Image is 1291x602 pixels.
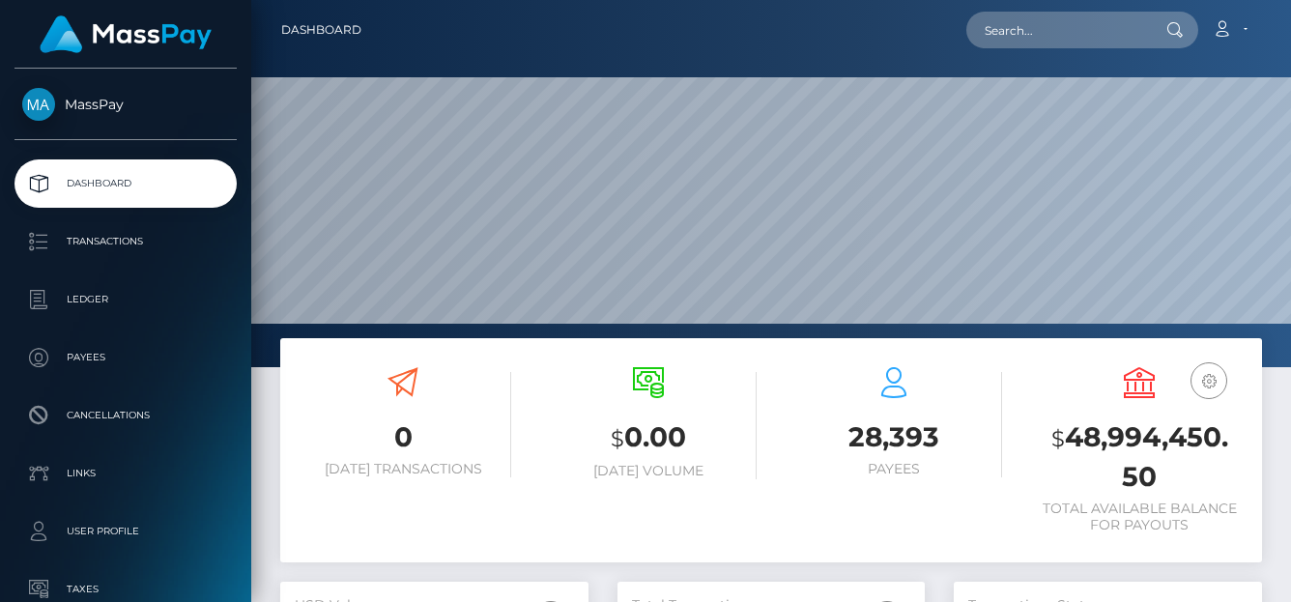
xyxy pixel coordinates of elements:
[22,169,229,198] p: Dashboard
[14,217,237,266] a: Transactions
[14,333,237,382] a: Payees
[22,401,229,430] p: Cancellations
[22,459,229,488] p: Links
[1031,501,1248,533] h6: Total Available Balance for Payouts
[281,10,361,50] a: Dashboard
[14,96,237,113] span: MassPay
[295,461,511,477] h6: [DATE] Transactions
[611,425,624,452] small: $
[540,418,757,458] h3: 0.00
[22,517,229,546] p: User Profile
[966,12,1148,48] input: Search...
[40,15,212,53] img: MassPay Logo
[1031,418,1248,496] h3: 48,994,450.50
[22,343,229,372] p: Payees
[786,461,1002,477] h6: Payees
[14,449,237,498] a: Links
[540,463,757,479] h6: [DATE] Volume
[22,88,55,121] img: MassPay
[14,275,237,324] a: Ledger
[14,159,237,208] a: Dashboard
[295,418,511,456] h3: 0
[1051,425,1065,452] small: $
[14,507,237,556] a: User Profile
[22,285,229,314] p: Ledger
[14,391,237,440] a: Cancellations
[786,418,1002,456] h3: 28,393
[22,227,229,256] p: Transactions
